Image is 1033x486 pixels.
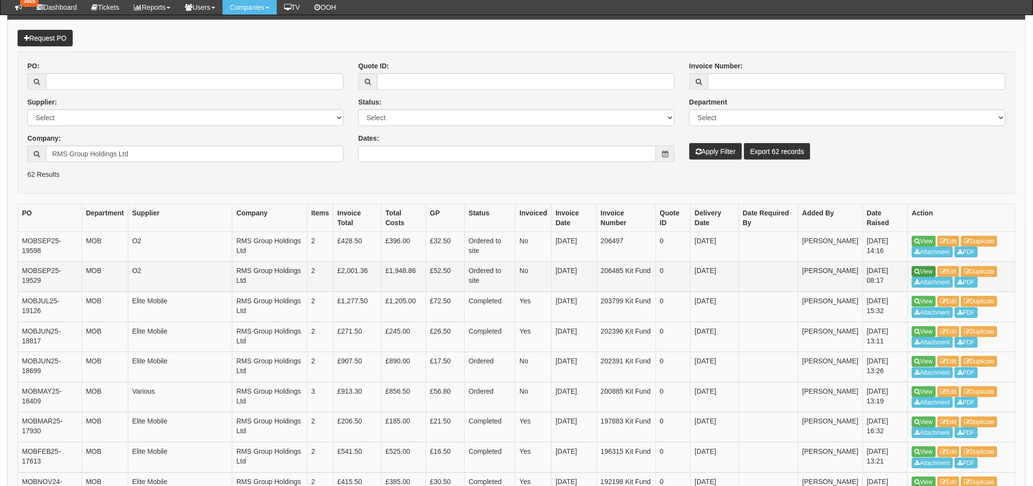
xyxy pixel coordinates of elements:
td: MOBSEP25-19529 [18,262,82,292]
td: [DATE] [552,352,597,382]
a: Request PO [18,30,73,46]
td: MOBMAY25-18409 [18,382,82,412]
td: £17.50 [426,352,464,382]
a: Duplicate [961,356,997,367]
td: 0 [656,292,691,322]
td: £525.00 [381,442,426,472]
td: [DATE] 16:32 [863,412,908,443]
td: [DATE] [552,292,597,322]
th: Date Required By [739,204,798,232]
td: £1,948.86 [381,262,426,292]
td: [DATE] [691,232,739,262]
td: £72.50 [426,292,464,322]
td: £206.50 [333,412,381,443]
a: PDF [955,458,978,468]
th: Added By [798,204,863,232]
td: 0 [656,382,691,412]
td: [DATE] [552,232,597,262]
td: [PERSON_NAME] [798,232,863,262]
td: 202396 Kit Fund [597,322,656,352]
a: Duplicate [961,266,997,277]
td: O2 [128,232,232,262]
td: £56.80 [426,382,464,412]
td: Elite Mobile [128,292,232,322]
th: Invoice Number [597,204,656,232]
label: Invoice Number: [689,61,743,71]
a: View [912,386,936,397]
td: MOB [82,352,128,382]
th: Invoiced [516,204,552,232]
td: [DATE] 08:17 [863,262,908,292]
th: Date Raised [863,204,908,232]
a: Edit [938,417,960,427]
td: MOB [82,442,128,472]
a: PDF [955,247,978,257]
td: [DATE] [691,412,739,443]
a: View [912,326,936,337]
th: Invoice Date [552,204,597,232]
label: Supplier: [27,97,57,107]
button: Apply Filter [689,143,742,160]
td: 2 [307,352,333,382]
a: View [912,296,936,307]
td: MOBJUL25-19126 [18,292,82,322]
a: PDF [955,367,978,378]
td: 200885 Kit Fund [597,382,656,412]
td: £913.30 [333,382,381,412]
td: [PERSON_NAME] [798,382,863,412]
td: [DATE] [691,322,739,352]
th: GP [426,204,464,232]
td: 3 [307,382,333,412]
a: Edit [938,356,960,367]
td: 0 [656,262,691,292]
td: £16.50 [426,442,464,472]
td: 197883 Kit Fund [597,412,656,443]
td: [PERSON_NAME] [798,442,863,472]
td: [DATE] 13:21 [863,442,908,472]
a: View [912,236,936,247]
th: Delivery Date [691,204,739,232]
td: MOBFEB25-17613 [18,442,82,472]
a: Duplicate [961,326,997,337]
a: Duplicate [961,446,997,457]
td: 2 [307,322,333,352]
a: Edit [938,446,960,457]
a: Export 62 records [744,143,811,160]
a: Duplicate [961,386,997,397]
label: Company: [27,133,61,143]
td: [PERSON_NAME] [798,322,863,352]
p: 62 Results [27,169,1006,179]
td: MOBJUN25-18699 [18,352,82,382]
td: 0 [656,442,691,472]
td: MOB [82,382,128,412]
td: RMS Group Holdings Ltd [232,262,307,292]
a: Duplicate [961,417,997,427]
th: Invoice Total [333,204,381,232]
td: RMS Group Holdings Ltd [232,292,307,322]
td: £1,277.50 [333,292,381,322]
th: Total Costs [381,204,426,232]
td: [DATE] [552,442,597,472]
td: [DATE] 13:11 [863,322,908,352]
td: £21.50 [426,412,464,443]
a: Edit [938,326,960,337]
td: Yes [516,322,552,352]
td: [PERSON_NAME] [798,352,863,382]
td: [PERSON_NAME] [798,412,863,443]
td: 2 [307,292,333,322]
td: £32.50 [426,232,464,262]
td: 0 [656,322,691,352]
a: View [912,417,936,427]
th: Action [908,204,1015,232]
td: [DATE] 14:16 [863,232,908,262]
td: Completed [465,412,516,443]
td: 2 [307,412,333,443]
td: Ordered [465,382,516,412]
td: £26.50 [426,322,464,352]
a: View [912,266,936,277]
th: Company [232,204,307,232]
td: No [516,262,552,292]
td: MOBMAR25-17930 [18,412,82,443]
td: Yes [516,442,552,472]
td: RMS Group Holdings Ltd [232,232,307,262]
